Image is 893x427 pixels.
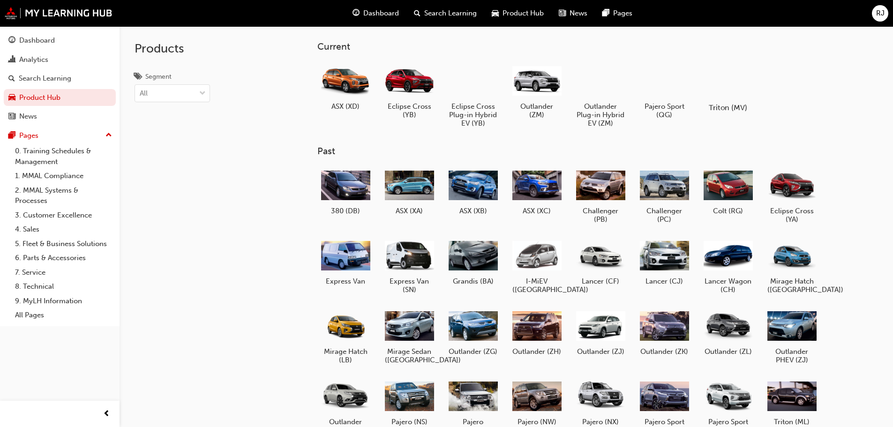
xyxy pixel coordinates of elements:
span: car-icon [8,94,15,102]
button: RJ [872,5,888,22]
h3: Current [317,41,850,52]
a: Outlander Plug-in Hybrid EV (ZM) [572,60,629,131]
span: Pages [613,8,632,19]
h5: Outlander PHEV (ZJ) [767,347,817,364]
a: Lancer (CJ) [636,235,692,289]
a: I-MiEV ([GEOGRAPHIC_DATA]) [509,235,565,298]
h5: Pajero (NS) [385,418,434,426]
a: Outlander (ZG) [445,305,501,360]
a: Mirage Hatch (LB) [317,305,374,368]
a: Eclipse Cross (YB) [381,60,437,122]
h5: Express Van (SN) [385,277,434,294]
a: Lancer Wagon (CH) [700,235,756,298]
div: Dashboard [19,35,55,46]
h5: Challenger (PC) [640,207,689,224]
a: Outlander (ZK) [636,305,692,360]
a: ASX (XB) [445,165,501,219]
span: up-icon [105,129,112,142]
h5: Colt (RG) [704,207,753,215]
span: down-icon [199,88,206,100]
a: 8. Technical [11,279,116,294]
a: Challenger (PB) [572,165,629,227]
h5: Outlander (ZK) [640,347,689,356]
a: Outlander (ZM) [509,60,565,122]
span: Search Learning [424,8,477,19]
div: Segment [145,72,172,82]
span: pages-icon [8,132,15,140]
a: 0. Training Schedules & Management [11,144,116,169]
span: pages-icon [602,7,609,19]
h5: ASX (XB) [449,207,498,215]
h5: Outlander (ZJ) [576,347,625,356]
a: 2. MMAL Systems & Processes [11,183,116,208]
h5: I-MiEV ([GEOGRAPHIC_DATA]) [512,277,562,294]
a: All Pages [11,308,116,322]
h5: Triton (MV) [702,103,754,112]
a: 5. Fleet & Business Solutions [11,237,116,251]
button: Pages [4,127,116,144]
a: News [4,108,116,125]
h5: Outlander (ZH) [512,347,562,356]
span: car-icon [492,7,499,19]
h3: Past [317,146,850,157]
h5: Challenger (PB) [576,207,625,224]
a: 3. Customer Excellence [11,208,116,223]
a: 9. MyLH Information [11,294,116,308]
h5: Mirage Sedan ([GEOGRAPHIC_DATA]) [385,347,434,364]
a: guage-iconDashboard [345,4,406,23]
span: news-icon [559,7,566,19]
span: search-icon [8,75,15,83]
span: guage-icon [8,37,15,45]
h5: Lancer Wagon (CH) [704,277,753,294]
a: Triton (MV) [700,60,756,114]
div: All [140,88,148,99]
h5: Outlander (ZM) [512,102,562,119]
a: Outlander (ZJ) [572,305,629,360]
a: Grandis (BA) [445,235,501,289]
a: car-iconProduct Hub [484,4,551,23]
img: mmal [5,7,113,19]
span: RJ [876,8,885,19]
h5: 380 (DB) [321,207,370,215]
h5: Outlander Plug-in Hybrid EV (ZM) [576,102,625,127]
a: Eclipse Cross Plug-in Hybrid EV (YB) [445,60,501,131]
div: Pages [19,130,38,141]
a: Challenger (PC) [636,165,692,227]
a: 4. Sales [11,222,116,237]
a: 1. MMAL Compliance [11,169,116,183]
button: DashboardAnalyticsSearch LearningProduct HubNews [4,30,116,127]
span: News [570,8,587,19]
h5: Lancer (CF) [576,277,625,285]
a: news-iconNews [551,4,595,23]
h2: Products [135,41,210,56]
h5: Express Van [321,277,370,285]
span: guage-icon [353,7,360,19]
a: Eclipse Cross (YA) [764,165,820,227]
a: Analytics [4,51,116,68]
h5: Eclipse Cross (YA) [767,207,817,224]
h5: Outlander (ZL) [704,347,753,356]
a: 7. Service [11,265,116,280]
h5: Lancer (CJ) [640,277,689,285]
h5: Pajero Sport (QG) [640,102,689,119]
h5: Mirage Hatch (LB) [321,347,370,364]
h5: Pajero (NW) [512,418,562,426]
a: Express Van [317,235,374,289]
span: chart-icon [8,56,15,64]
a: ASX (XD) [317,60,374,114]
a: Pajero Sport (QG) [636,60,692,122]
div: News [19,111,37,122]
a: Outlander (ZL) [700,305,756,360]
a: ASX (XA) [381,165,437,219]
div: Search Learning [19,73,71,84]
h5: Eclipse Cross (YB) [385,102,434,119]
h5: ASX (XC) [512,207,562,215]
span: prev-icon [103,408,110,420]
a: Colt (RG) [700,165,756,219]
a: 380 (DB) [317,165,374,219]
a: Express Van (SN) [381,235,437,298]
a: Product Hub [4,89,116,106]
a: Outlander PHEV (ZJ) [764,305,820,368]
